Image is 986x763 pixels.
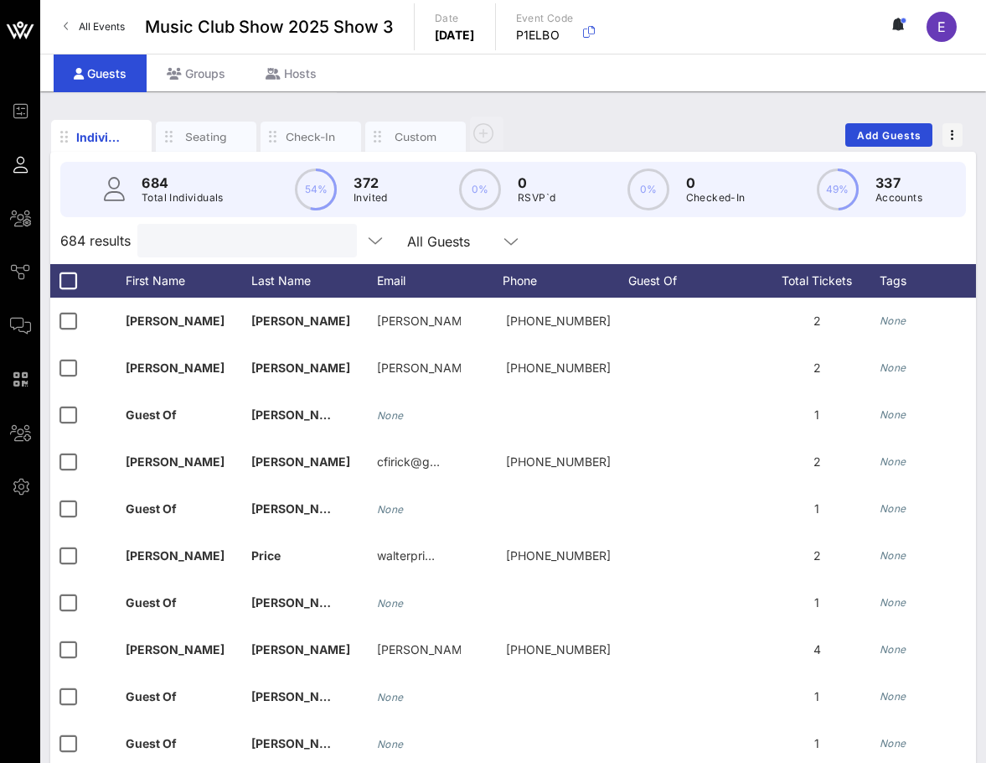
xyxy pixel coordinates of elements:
span: Guest Of [126,407,177,422]
span: Add Guests [856,129,922,142]
p: [PERSON_NAME]… [377,298,461,345]
div: Phone [503,264,628,298]
span: Guest Of [126,595,177,610]
p: walterpri… [377,532,435,579]
div: E [927,12,957,42]
div: Last Name [251,264,377,298]
span: [PERSON_NAME] [126,314,225,328]
i: None [880,408,906,421]
p: Date [435,10,475,27]
i: None [880,314,906,327]
div: Email [377,264,503,298]
span: [PERSON_NAME] [126,548,225,563]
p: 337 [875,173,922,193]
p: Checked-In [686,189,746,206]
i: None [880,596,906,609]
span: +17042229415 [506,314,611,328]
p: 0 [518,173,555,193]
i: None [377,503,404,516]
div: 2 [754,439,880,485]
span: +17043402166 [506,642,611,657]
span: [PERSON_NAME] [251,501,350,516]
span: Music Club Show 2025 Show 3 [145,14,394,39]
div: All Guests [397,224,531,257]
div: Seating [181,129,231,145]
p: Accounts [875,189,922,206]
i: None [377,597,404,610]
p: 372 [354,173,388,193]
span: [PERSON_NAME] [251,736,350,750]
div: Guests [54,54,147,92]
div: 1 [754,485,880,532]
p: Total Individuals [142,189,224,206]
span: Guest Of [126,501,177,516]
span: [PERSON_NAME] [126,454,225,469]
p: cfirick@g… [377,439,440,485]
div: First Name [126,264,251,298]
p: P1ELBO [516,27,574,44]
div: Check-In [286,129,336,145]
div: 1 [754,392,880,439]
div: 1 [754,579,880,626]
span: Guest Of [126,736,177,750]
div: Custom [390,129,441,145]
div: Groups [147,54,245,92]
span: [PERSON_NAME] [251,314,350,328]
i: None [880,502,906,515]
span: [PERSON_NAME] [251,689,350,703]
p: Invited [354,189,388,206]
div: Guest Of [628,264,754,298]
p: 684 [142,173,224,193]
button: Add Guests [845,123,932,147]
i: None [880,455,906,468]
div: Total Tickets [754,264,880,298]
span: [PERSON_NAME] [251,595,350,610]
span: Price [251,548,281,563]
div: 2 [754,298,880,345]
a: All Events [54,13,135,40]
div: All Guests [407,234,470,249]
span: [PERSON_NAME] [126,642,225,657]
span: [PERSON_NAME] [251,454,350,469]
p: [PERSON_NAME].[PERSON_NAME]… [377,626,461,673]
i: None [880,690,906,703]
p: Event Code [516,10,574,27]
p: 0 [686,173,746,193]
span: [PERSON_NAME] [251,407,350,422]
p: [PERSON_NAME]@[PERSON_NAME]… [377,345,461,392]
i: None [880,361,906,374]
span: E [937,18,946,35]
div: 2 [754,345,880,392]
p: [DATE] [435,27,475,44]
i: None [377,691,404,703]
span: +19809394730 [506,548,611,563]
div: 4 [754,626,880,673]
span: [PERSON_NAME] [251,361,350,375]
p: RSVP`d [518,189,555,206]
div: 1 [754,673,880,720]
span: All Events [79,20,125,33]
span: 684 results [60,231,131,251]
span: [PERSON_NAME] [126,361,225,375]
span: Guest Of [126,689,177,703]
i: None [880,549,906,562]
i: None [880,737,906,750]
span: +18032694235 [506,454,611,469]
i: None [377,738,404,750]
span: +17047547747 [506,361,611,375]
div: 2 [754,532,880,579]
div: Hosts [245,54,337,92]
span: [PERSON_NAME] [251,642,350,657]
i: None [377,409,404,422]
i: None [880,643,906,656]
div: Individuals [76,128,126,146]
